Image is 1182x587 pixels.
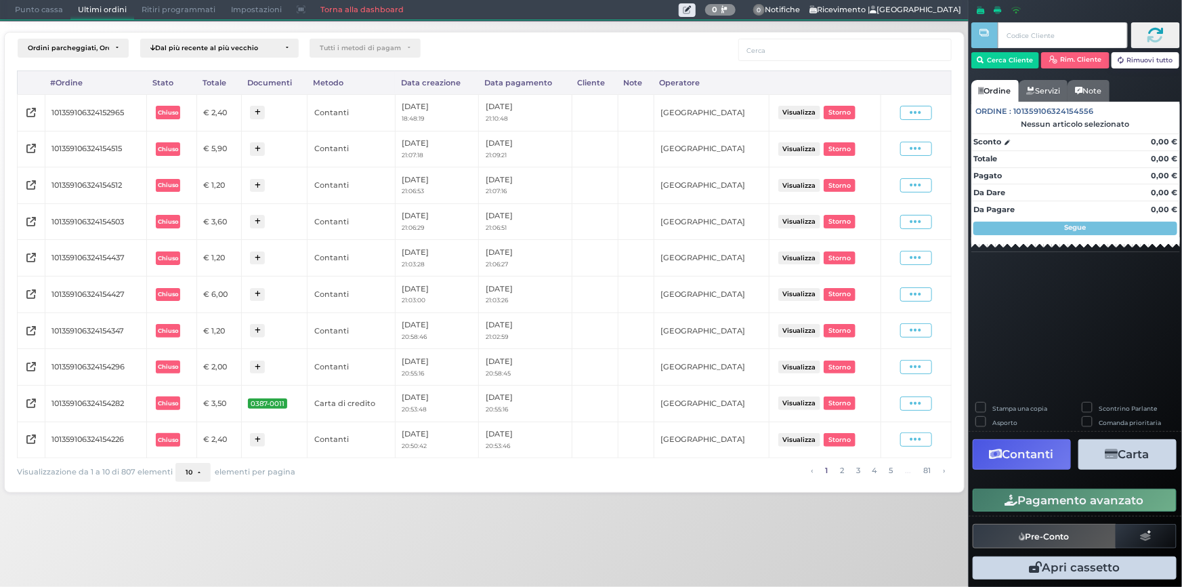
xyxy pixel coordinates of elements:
[824,361,855,373] button: Storno
[402,260,425,268] small: 21:03:28
[973,205,1015,214] strong: Da Pagare
[973,439,1071,470] button: Contanti
[196,349,241,386] td: € 2,00
[308,385,396,422] td: Carta di credito
[998,22,1127,48] input: Codice Cliente
[753,4,765,16] span: 0
[479,240,572,277] td: [DATE]
[140,39,299,58] button: Dal più recente al più vecchio
[313,1,411,20] a: Torna alla dashboard
[486,369,511,377] small: 20:58:45
[196,277,241,313] td: € 6,00
[17,464,173,481] span: Visualizzazione da 1 a 10 di 807 elementi
[402,296,425,304] small: 21:03:00
[940,463,949,478] a: pagina successiva
[402,224,424,231] small: 21:06:29
[402,369,424,377] small: 20:55:16
[308,349,396,386] td: Contanti
[241,71,307,94] div: Documenti
[486,115,508,122] small: 21:10:48
[308,277,396,313] td: Contanti
[824,106,855,119] button: Storno
[224,1,289,20] span: Impostazioni
[654,385,769,422] td: [GEOGRAPHIC_DATA]
[807,463,816,478] a: pagina precedente
[778,215,820,228] button: Visualizza
[973,188,1005,197] strong: Da Dare
[196,167,241,204] td: € 1,20
[45,203,147,240] td: 101359106324154503
[654,94,769,131] td: [GEOGRAPHIC_DATA]
[196,240,241,277] td: € 1,20
[1151,137,1177,146] strong: 0,00 €
[45,349,147,386] td: 101359106324154296
[70,1,134,20] span: Ultimi ordini
[973,489,1177,512] button: Pagamento avanzato
[196,385,241,422] td: € 3,50
[45,312,147,349] td: 101359106324154347
[402,405,427,413] small: 20:53:48
[712,5,717,14] b: 0
[824,397,855,409] button: Storno
[395,349,478,386] td: [DATE]
[654,312,769,349] td: [GEOGRAPHIC_DATA]
[973,171,1002,180] strong: Pagato
[158,327,178,334] b: Chiuso
[402,333,427,340] small: 20:58:46
[992,418,1017,427] label: Asporto
[308,422,396,458] td: Contanti
[196,312,241,349] td: € 1,20
[486,333,508,340] small: 21:02:59
[920,463,935,478] a: alla pagina 81
[45,71,147,94] div: #Ordine
[976,106,1012,117] span: Ordine :
[824,288,855,301] button: Storno
[824,179,855,192] button: Storno
[479,277,572,313] td: [DATE]
[572,71,618,94] div: Cliente
[320,44,401,52] div: Tutti i metodi di pagamento
[973,154,997,163] strong: Totale
[486,442,510,449] small: 20:53:46
[479,422,572,458] td: [DATE]
[973,136,1001,148] strong: Sconto
[778,142,820,155] button: Visualizza
[175,463,211,482] button: 10
[1151,171,1177,180] strong: 0,00 €
[824,433,855,446] button: Storno
[308,167,396,204] td: Contanti
[1019,80,1068,102] a: Servizi
[158,291,178,298] b: Chiuso
[45,94,147,131] td: 101359106324152965
[654,167,769,204] td: [GEOGRAPHIC_DATA]
[479,349,572,386] td: [DATE]
[654,349,769,386] td: [GEOGRAPHIC_DATA]
[1014,106,1094,117] span: 101359106324154556
[479,312,572,349] td: [DATE]
[1099,418,1162,427] label: Comanda prioritaria
[158,255,178,262] b: Chiuso
[196,131,241,167] td: € 5,90
[992,404,1047,413] label: Stampa una copia
[196,71,241,94] div: Totale
[158,437,178,443] b: Chiuso
[150,44,279,52] div: Dal più recente al più vecchio
[395,240,478,277] td: [DATE]
[395,131,478,167] td: [DATE]
[479,203,572,240] td: [DATE]
[971,52,1040,68] button: Cerca Cliente
[836,463,847,478] a: alla pagina 2
[824,251,855,264] button: Storno
[1078,439,1177,470] button: Carta
[7,1,70,20] span: Punto cassa
[402,151,423,159] small: 21:07:18
[147,71,196,94] div: Stato
[1099,404,1158,413] label: Scontrino Parlante
[778,106,820,119] button: Visualizza
[479,94,572,131] td: [DATE]
[479,71,572,94] div: Data pagamento
[654,422,769,458] td: [GEOGRAPHIC_DATA]
[1151,205,1177,214] strong: 0,00 €
[654,240,769,277] td: [GEOGRAPHIC_DATA]
[196,94,241,131] td: € 2,40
